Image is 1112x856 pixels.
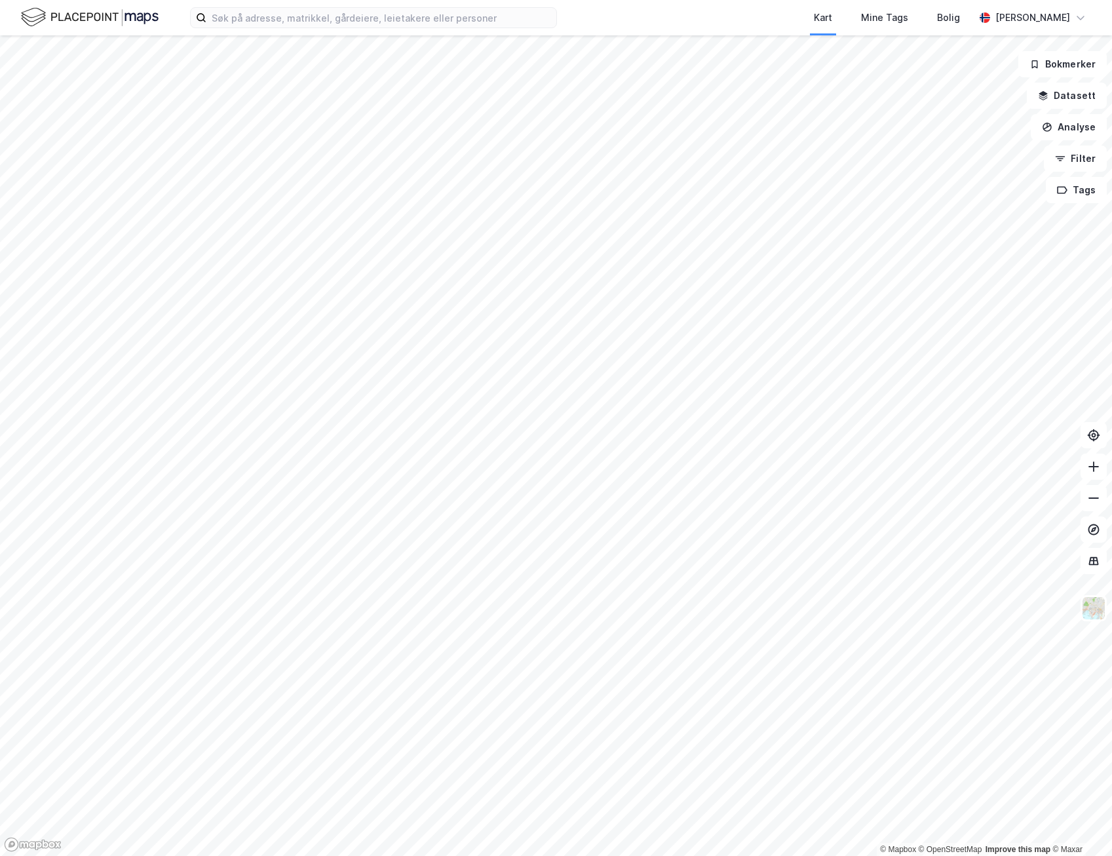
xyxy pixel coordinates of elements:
[4,837,62,852] a: Mapbox homepage
[1044,146,1107,172] button: Filter
[1081,596,1106,621] img: Z
[206,8,556,28] input: Søk på adresse, matrikkel, gårdeiere, leietakere eller personer
[937,10,960,26] div: Bolig
[919,845,982,854] a: OpenStreetMap
[995,10,1070,26] div: [PERSON_NAME]
[1031,114,1107,140] button: Analyse
[21,6,159,29] img: logo.f888ab2527a4732fd821a326f86c7f29.svg
[861,10,908,26] div: Mine Tags
[1027,83,1107,109] button: Datasett
[1046,177,1107,203] button: Tags
[1046,793,1112,856] iframe: Chat Widget
[986,845,1050,854] a: Improve this map
[814,10,832,26] div: Kart
[880,845,916,854] a: Mapbox
[1018,51,1107,77] button: Bokmerker
[1046,793,1112,856] div: Kontrollprogram for chat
